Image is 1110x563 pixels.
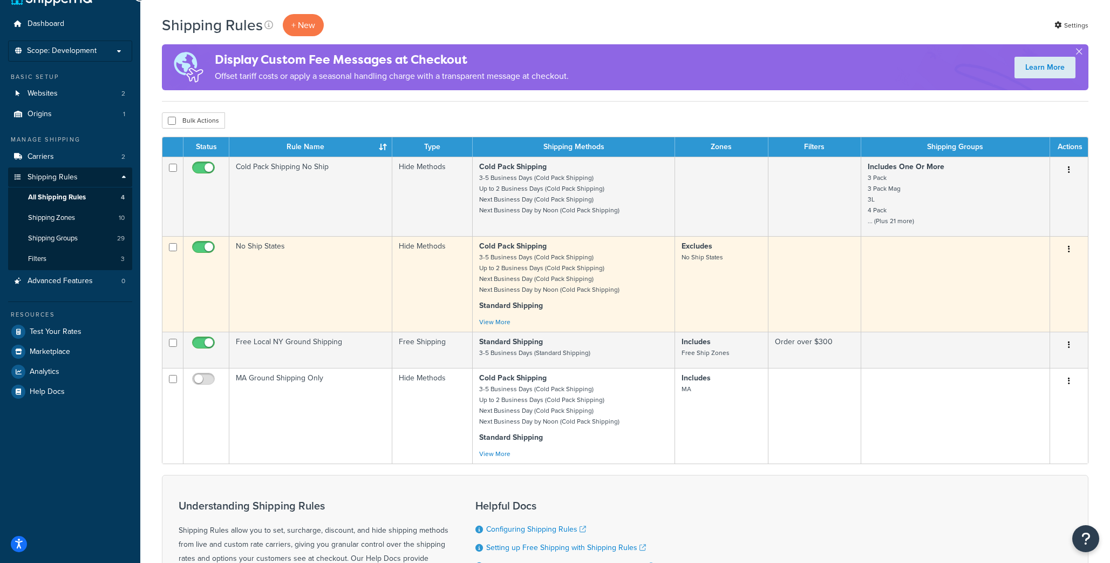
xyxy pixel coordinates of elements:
strong: Includes One Or More [868,161,944,172]
a: Websites 2 [8,84,132,104]
td: Free Shipping [392,332,473,368]
a: Marketplace [8,342,132,361]
td: No Ship States [229,236,392,332]
a: Carriers 2 [8,147,132,167]
strong: Standard Shipping [479,336,543,347]
td: Hide Methods [392,236,473,332]
a: Learn More [1014,57,1075,78]
li: Shipping Groups [8,229,132,249]
a: All Shipping Rules 4 [8,187,132,207]
td: Hide Methods [392,368,473,464]
span: 3 [121,254,125,264]
a: View More [479,449,510,459]
th: Rule Name : activate to sort column ascending [229,137,392,157]
li: Filters [8,249,132,269]
a: Advanced Features 0 [8,271,132,291]
a: Shipping Zones 10 [8,208,132,228]
span: Carriers [28,152,54,162]
li: Advanced Features [8,271,132,291]
span: Shipping Rules [28,173,78,182]
small: 3-5 Business Days (Standard Shipping) [479,348,590,358]
h4: Display Custom Fee Messages at Checkout [215,51,569,69]
h3: Helpful Docs [475,500,652,512]
a: Settings [1054,18,1088,33]
h3: Understanding Shipping Rules [179,500,448,512]
th: Zones [675,137,768,157]
span: Origins [28,110,52,119]
span: Websites [28,89,58,98]
strong: Includes [682,372,711,384]
small: 3-5 Business Days (Cold Pack Shipping) Up to 2 Business Days (Cold Pack Shipping) Next Business D... [479,384,619,426]
span: Advanced Features [28,277,93,286]
span: Test Your Rates [30,327,81,337]
a: Shipping Rules [8,167,132,187]
td: Free Local NY Ground Shipping [229,332,392,368]
strong: Standard Shipping [479,300,543,311]
span: Filters [28,254,46,264]
span: Shipping Groups [28,234,78,243]
p: Offset tariff costs or apply a seasonal handling charge with a transparent message at checkout. [215,69,569,84]
button: Open Resource Center [1072,525,1099,552]
p: + New [283,14,324,36]
span: 2 [121,89,125,98]
span: 0 [121,277,125,286]
small: 3-5 Business Days (Cold Pack Shipping) Up to 2 Business Days (Cold Pack Shipping) Next Business D... [479,173,619,215]
li: All Shipping Rules [8,187,132,207]
div: Manage Shipping [8,135,132,144]
a: Shipping Groups 29 [8,229,132,249]
td: MA Ground Shipping Only [229,368,392,464]
th: Shipping Groups [861,137,1050,157]
h1: Shipping Rules [162,15,263,36]
span: Dashboard [28,19,64,29]
strong: Cold Pack Shipping [479,240,547,252]
span: Help Docs [30,387,65,397]
span: Marketplace [30,347,70,357]
strong: Cold Pack Shipping [479,161,547,172]
li: Shipping Rules [8,167,132,270]
a: Help Docs [8,382,132,401]
span: 1 [123,110,125,119]
a: Analytics [8,362,132,381]
th: Actions [1050,137,1088,157]
a: Test Your Rates [8,322,132,341]
span: 2 [121,152,125,162]
a: Filters 3 [8,249,132,269]
span: 4 [121,193,125,202]
li: Shipping Zones [8,208,132,228]
span: Analytics [30,367,59,377]
span: Scope: Development [27,46,97,56]
strong: Standard Shipping [479,432,543,443]
a: Configuring Shipping Rules [486,524,586,535]
span: 29 [117,234,125,243]
li: Websites [8,84,132,104]
img: duties-banner-06bc72dcb5fe05cb3f9472aba00be2ae8eb53ab6f0d8bb03d382ba314ac3c341.png [162,44,215,90]
a: Origins 1 [8,104,132,124]
th: Filters [768,137,861,157]
div: Basic Setup [8,72,132,82]
small: Free Ship Zones [682,348,730,358]
small: MA [682,384,691,394]
li: Carriers [8,147,132,167]
strong: Excludes [682,240,712,252]
span: All Shipping Rules [28,193,86,202]
li: Origins [8,104,132,124]
span: Shipping Zones [28,213,75,223]
small: 3-5 Business Days (Cold Pack Shipping) Up to 2 Business Days (Cold Pack Shipping) Next Business D... [479,252,619,294]
td: Order over $300 [768,332,861,368]
span: 10 [119,213,125,223]
strong: Cold Pack Shipping [479,372,547,384]
div: Resources [8,310,132,319]
td: Cold Pack Shipping No Ship [229,157,392,236]
button: Bulk Actions [162,112,225,129]
a: Setting up Free Shipping with Shipping Rules [486,542,646,553]
a: View More [479,317,510,327]
a: Dashboard [8,14,132,34]
th: Type [392,137,473,157]
th: Status [183,137,229,157]
small: 3 Pack 3 Pack Mag 3L 4 Pack ... (Plus 21 more) [868,173,914,226]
